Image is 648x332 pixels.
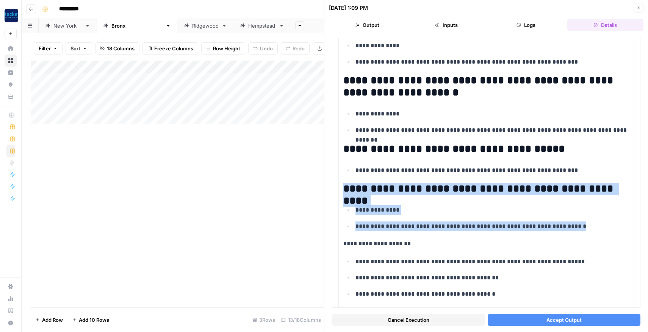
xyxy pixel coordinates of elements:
[546,316,582,324] span: Accept Output
[233,18,291,33] a: Hempstead
[5,79,17,91] a: Opportunities
[248,22,276,30] div: Hempstead
[488,19,564,31] button: Logs
[249,314,278,326] div: 3 Rows
[31,314,67,326] button: Add Row
[34,42,63,55] button: Filter
[5,91,17,103] a: Your Data
[39,18,97,33] a: [US_STATE]
[201,42,245,55] button: Row Height
[213,45,240,52] span: Row Height
[70,45,80,52] span: Sort
[111,22,163,30] div: [GEOGRAPHIC_DATA]
[332,314,485,326] button: Cancel Execution
[5,317,17,329] button: Help + Support
[488,314,640,326] button: Accept Output
[53,22,82,30] div: [US_STATE]
[388,316,429,324] span: Cancel Execution
[5,281,17,293] a: Settings
[5,6,17,25] button: Workspace: Rocket Pilots
[5,42,17,55] a: Home
[67,314,114,326] button: Add 10 Rows
[95,42,139,55] button: 18 Columns
[107,45,135,52] span: 18 Columns
[329,19,405,31] button: Output
[5,293,17,305] a: Usage
[39,45,51,52] span: Filter
[79,316,109,324] span: Add 10 Rows
[142,42,198,55] button: Freeze Columns
[260,45,273,52] span: Undo
[278,314,324,326] div: 13/18 Columns
[293,45,305,52] span: Redo
[281,42,310,55] button: Redo
[409,19,485,31] button: Inputs
[42,316,63,324] span: Add Row
[177,18,233,33] a: Ridgewood
[329,4,368,12] div: [DATE] 1:09 PM
[97,18,177,33] a: [GEOGRAPHIC_DATA]
[567,19,644,31] button: Details
[5,55,17,67] a: Browse
[5,9,18,22] img: Rocket Pilots Logo
[5,67,17,79] a: Insights
[192,22,219,30] div: Ridgewood
[5,305,17,317] a: Learning Hub
[66,42,92,55] button: Sort
[154,45,193,52] span: Freeze Columns
[248,42,278,55] button: Undo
